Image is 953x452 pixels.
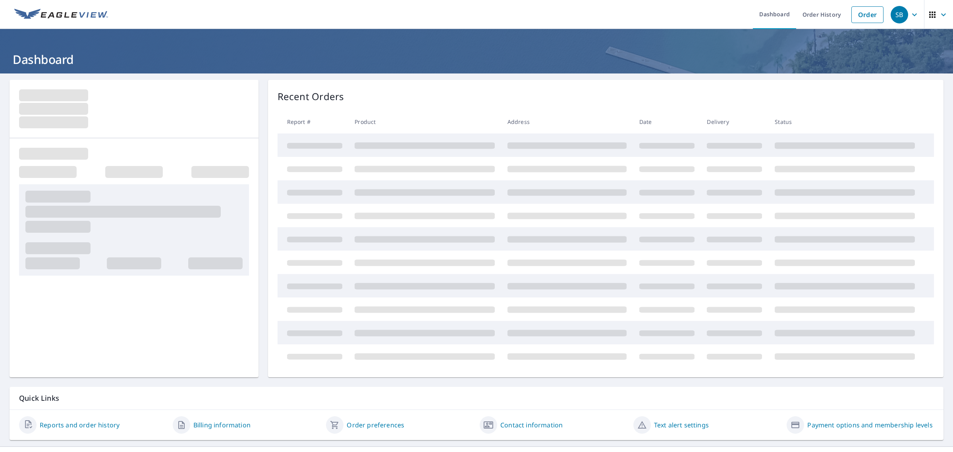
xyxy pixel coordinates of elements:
[654,420,709,430] a: Text alert settings
[19,393,934,403] p: Quick Links
[807,420,932,430] a: Payment options and membership levels
[10,51,943,68] h1: Dashboard
[891,6,908,23] div: SB
[347,420,404,430] a: Order preferences
[501,110,633,133] th: Address
[700,110,768,133] th: Delivery
[348,110,501,133] th: Product
[278,110,349,133] th: Report #
[14,9,108,21] img: EV Logo
[193,420,251,430] a: Billing information
[278,89,344,104] p: Recent Orders
[40,420,120,430] a: Reports and order history
[633,110,701,133] th: Date
[851,6,884,23] a: Order
[768,110,921,133] th: Status
[500,420,563,430] a: Contact information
